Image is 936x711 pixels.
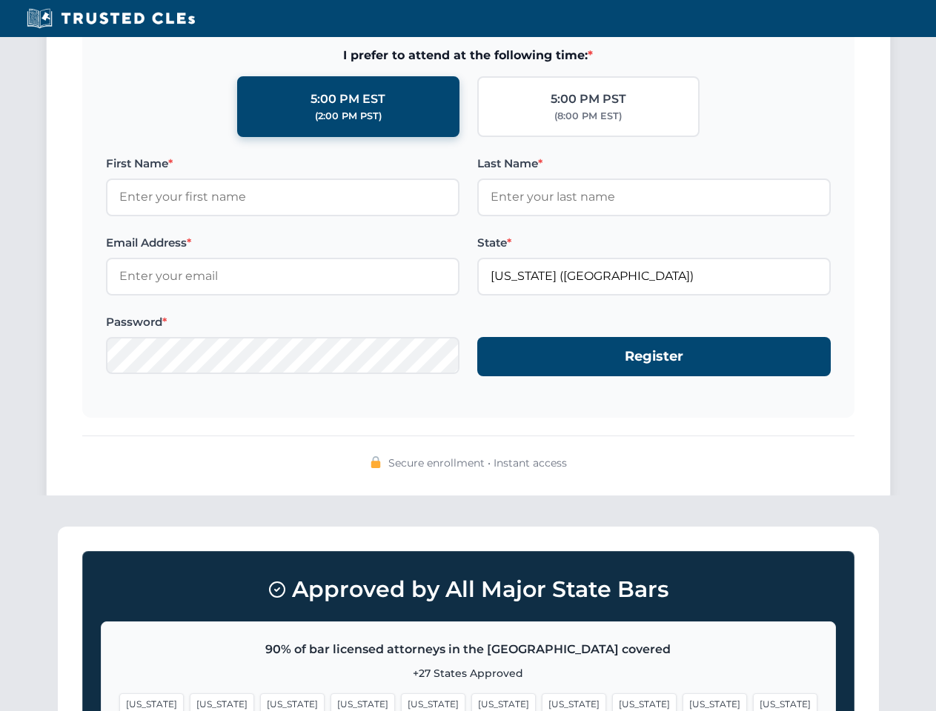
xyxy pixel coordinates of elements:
[106,258,459,295] input: Enter your email
[315,109,382,124] div: (2:00 PM PST)
[477,337,831,376] button: Register
[477,258,831,295] input: Florida (FL)
[106,46,831,65] span: I prefer to attend at the following time:
[311,90,385,109] div: 5:00 PM EST
[388,455,567,471] span: Secure enrollment • Instant access
[554,109,622,124] div: (8:00 PM EST)
[106,178,459,216] input: Enter your first name
[119,665,817,681] p: +27 States Approved
[477,155,831,173] label: Last Name
[477,178,831,216] input: Enter your last name
[551,90,626,109] div: 5:00 PM PST
[119,640,817,659] p: 90% of bar licensed attorneys in the [GEOGRAPHIC_DATA] covered
[106,234,459,252] label: Email Address
[370,456,382,468] img: 🔒
[477,234,831,252] label: State
[106,313,459,331] label: Password
[101,570,836,610] h3: Approved by All Major State Bars
[22,7,199,30] img: Trusted CLEs
[106,155,459,173] label: First Name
